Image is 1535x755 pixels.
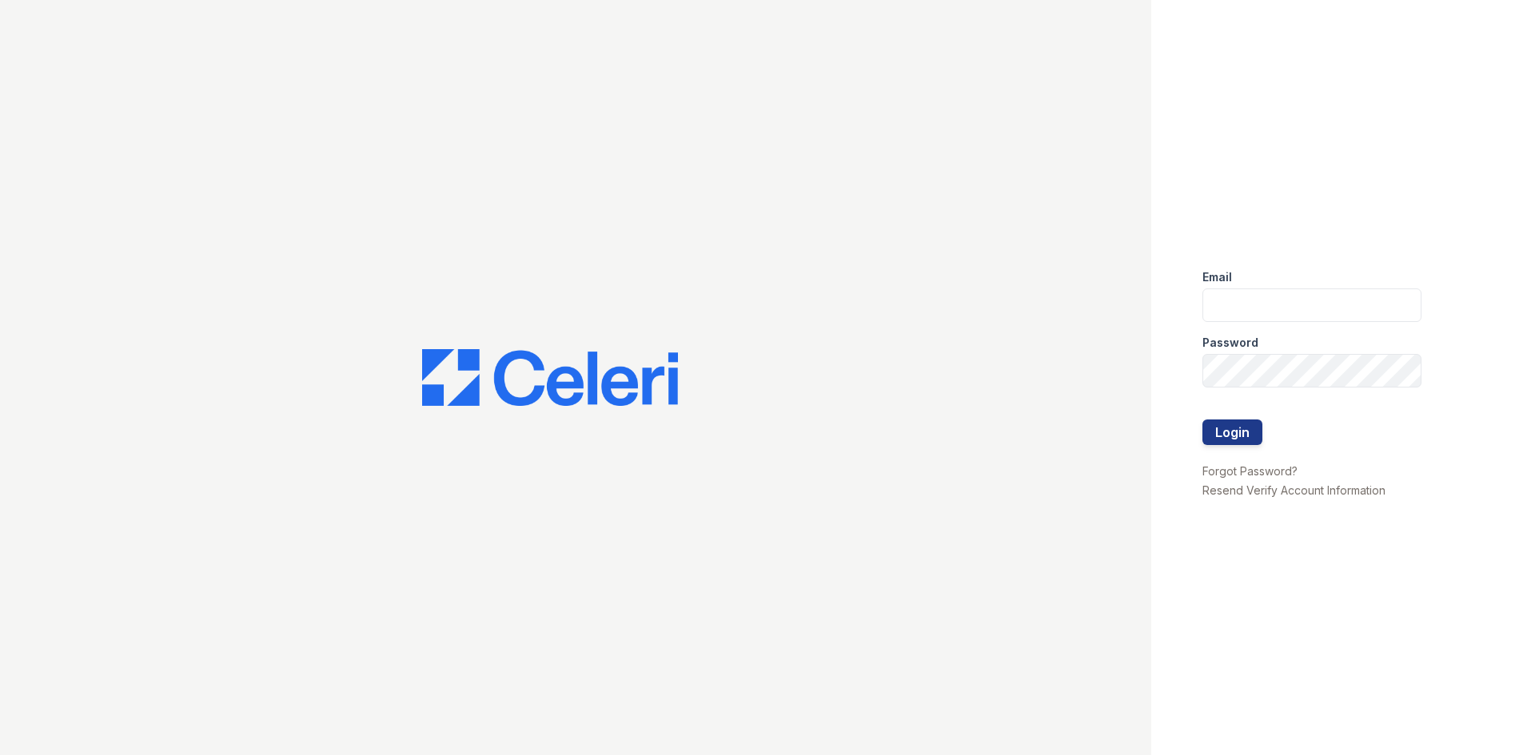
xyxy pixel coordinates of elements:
[1202,464,1298,478] a: Forgot Password?
[422,349,678,407] img: CE_Logo_Blue-a8612792a0a2168367f1c8372b55b34899dd931a85d93a1a3d3e32e68fde9ad4.png
[1202,269,1232,285] label: Email
[1202,419,1262,445] button: Login
[1202,483,1385,497] a: Resend Verify Account Information
[1202,335,1258,351] label: Password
